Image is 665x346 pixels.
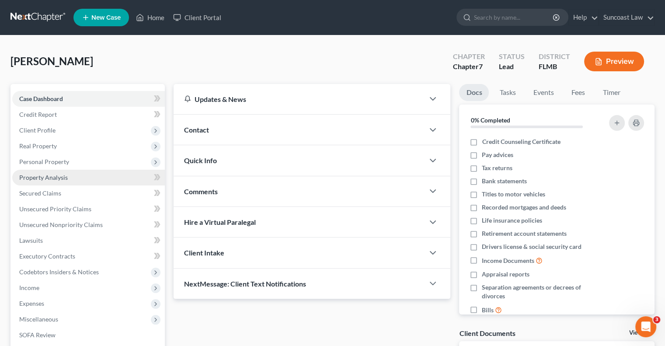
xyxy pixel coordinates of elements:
[629,330,651,336] a: View All
[19,174,68,181] span: Property Analysis
[599,10,654,25] a: Suncoast Law
[12,170,165,185] a: Property Analysis
[184,187,218,196] span: Comments
[91,14,121,21] span: New Case
[19,95,63,102] span: Case Dashboard
[499,52,525,62] div: Status
[564,84,592,101] a: Fees
[453,52,485,62] div: Chapter
[184,248,224,257] span: Client Intake
[184,218,256,226] span: Hire a Virtual Paralegal
[19,237,43,244] span: Lawsuits
[482,283,598,301] span: Separation agreements or decrees of divorces
[19,111,57,118] span: Credit Report
[474,9,554,25] input: Search by name...
[169,10,226,25] a: Client Portal
[10,55,93,67] span: [PERSON_NAME]
[19,268,99,276] span: Codebtors Insiders & Notices
[19,189,61,197] span: Secured Claims
[184,156,217,164] span: Quick Info
[184,126,209,134] span: Contact
[12,107,165,122] a: Credit Report
[19,126,56,134] span: Client Profile
[19,331,56,339] span: SOFA Review
[479,62,483,70] span: 7
[19,221,103,228] span: Unsecured Nonpriority Claims
[482,256,534,265] span: Income Documents
[12,185,165,201] a: Secured Claims
[499,62,525,72] div: Lead
[184,280,306,288] span: NextMessage: Client Text Notifications
[482,216,542,225] span: Life insurance policies
[635,316,656,337] iframe: Intercom live chat
[482,229,567,238] span: Retirement account statements
[19,158,69,165] span: Personal Property
[12,91,165,107] a: Case Dashboard
[653,316,660,323] span: 3
[482,137,560,146] span: Credit Counseling Certificate
[482,164,512,172] span: Tax returns
[12,233,165,248] a: Lawsuits
[470,116,510,124] strong: 0% Completed
[482,242,581,251] span: Drivers license & social security card
[595,84,627,101] a: Timer
[569,10,598,25] a: Help
[482,306,494,315] span: Bills
[482,203,566,212] span: Recorded mortgages and deeds
[19,315,58,323] span: Miscellaneous
[459,329,515,338] div: Client Documents
[526,84,561,101] a: Events
[19,205,91,213] span: Unsecured Priority Claims
[584,52,644,71] button: Preview
[12,201,165,217] a: Unsecured Priority Claims
[12,327,165,343] a: SOFA Review
[19,284,39,291] span: Income
[539,52,570,62] div: District
[492,84,522,101] a: Tasks
[19,142,57,150] span: Real Property
[453,62,485,72] div: Chapter
[482,270,529,279] span: Appraisal reports
[459,84,489,101] a: Docs
[19,300,44,307] span: Expenses
[19,252,75,260] span: Executory Contracts
[482,177,527,185] span: Bank statements
[482,190,545,199] span: Titles to motor vehicles
[539,62,570,72] div: FLMB
[12,217,165,233] a: Unsecured Nonpriority Claims
[184,94,414,104] div: Updates & News
[12,248,165,264] a: Executory Contracts
[482,150,513,159] span: Pay advices
[132,10,169,25] a: Home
